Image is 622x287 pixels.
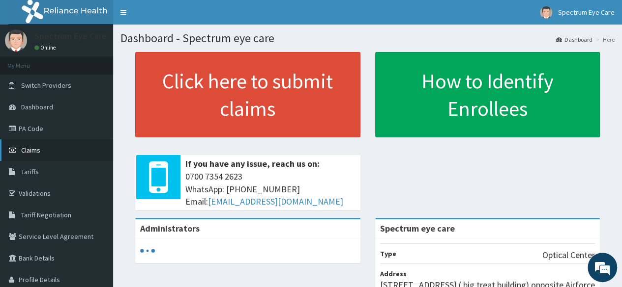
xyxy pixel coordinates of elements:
svg: audio-loading [140,243,155,258]
p: Spectrum Eye Care [34,32,107,41]
a: [EMAIL_ADDRESS][DOMAIN_NAME] [208,196,343,207]
b: Administrators [140,223,200,234]
p: Optical Center [542,249,595,261]
span: Claims [21,146,40,155]
strong: Spectrum eye care [380,223,455,234]
b: Type [380,249,396,258]
span: Tariffs [21,167,39,176]
span: Dashboard [21,103,53,111]
span: 0700 7354 2623 WhatsApp: [PHONE_NUMBER] Email: [185,170,355,208]
img: User Image [5,29,27,52]
span: Tariff Negotiation [21,210,71,219]
b: Address [380,269,407,278]
img: User Image [540,6,552,19]
li: Here [593,35,615,44]
a: Click here to submit claims [135,52,360,137]
b: If you have any issue, reach us on: [185,158,320,169]
a: Dashboard [556,35,592,44]
a: Online [34,44,58,51]
span: Switch Providers [21,81,71,90]
a: How to Identify Enrollees [375,52,600,137]
h1: Dashboard - Spectrum eye care [120,32,615,45]
span: Spectrum Eye Care [558,8,615,17]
